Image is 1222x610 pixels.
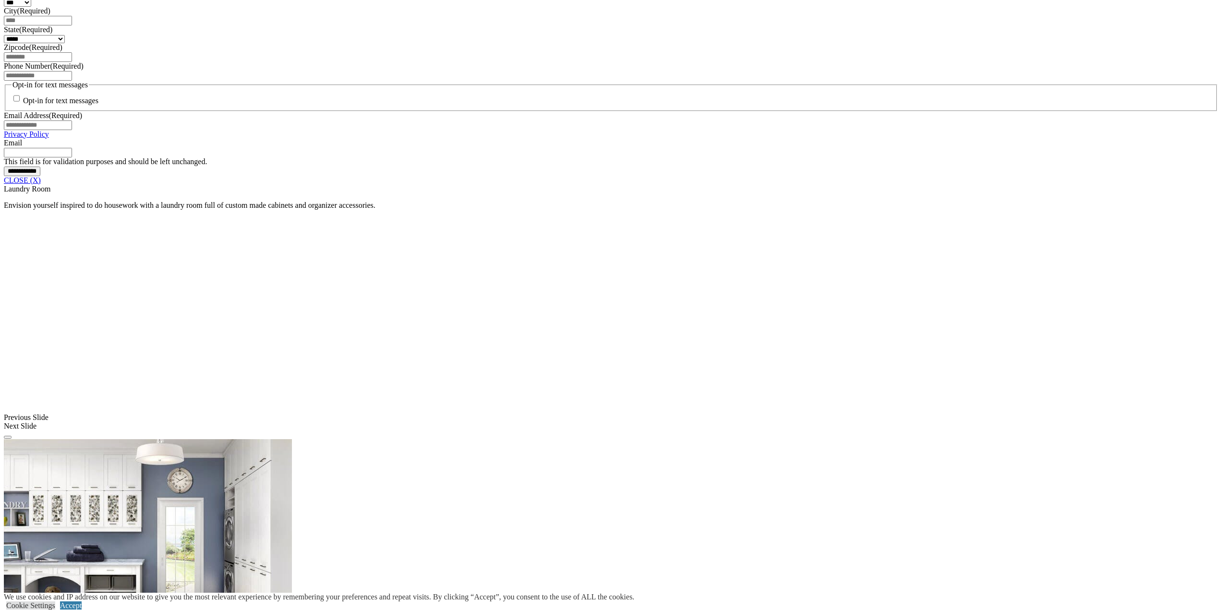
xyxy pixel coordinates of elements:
span: (Required) [19,25,52,34]
label: Zipcode [4,43,62,51]
p: Envision yourself inspired to do housework with a laundry room full of custom made cabinets and o... [4,201,1218,210]
span: (Required) [49,111,82,120]
label: Email [4,139,22,147]
a: Accept [60,601,82,610]
label: Opt-in for text messages [23,97,98,105]
legend: Opt-in for text messages [12,81,89,89]
label: City [4,7,50,15]
span: (Required) [50,62,83,70]
label: State [4,25,52,34]
a: CLOSE (X) [4,176,41,184]
label: Email Address [4,111,82,120]
span: (Required) [17,7,50,15]
div: We use cookies and IP address on our website to give you the most relevant experience by remember... [4,593,634,601]
button: Click here to pause slide show [4,436,12,439]
div: This field is for validation purposes and should be left unchanged. [4,157,1218,166]
div: Previous Slide [4,413,1218,422]
span: (Required) [29,43,62,51]
div: Next Slide [4,422,1218,431]
span: Laundry Room [4,185,50,193]
a: Cookie Settings [6,601,55,610]
label: Phone Number [4,62,84,70]
a: Privacy Policy [4,130,49,138]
